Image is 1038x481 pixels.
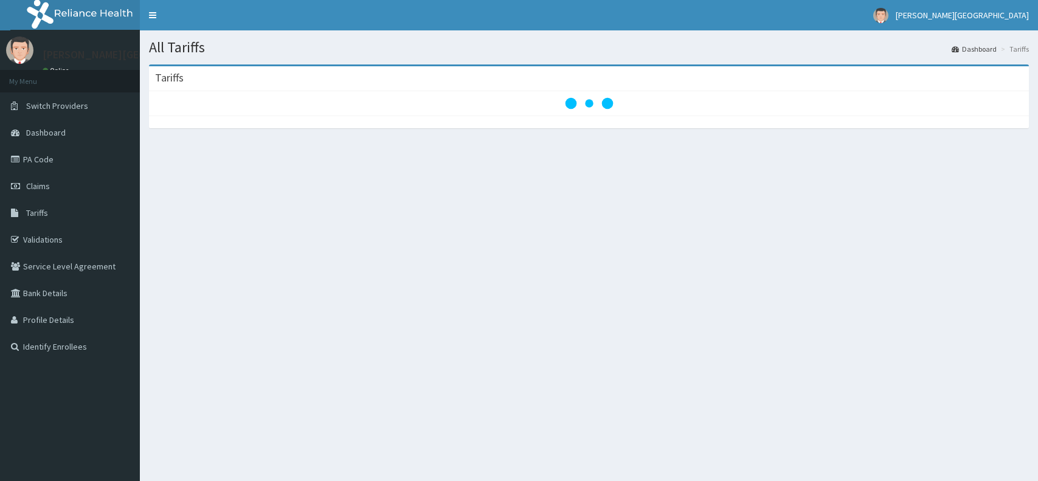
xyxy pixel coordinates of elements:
img: User Image [6,36,33,64]
p: [PERSON_NAME][GEOGRAPHIC_DATA] [43,49,223,60]
a: Online [43,66,72,75]
svg: audio-loading [565,79,614,128]
li: Tariffs [998,44,1029,54]
span: Tariffs [26,207,48,218]
h1: All Tariffs [149,40,1029,55]
span: [PERSON_NAME][GEOGRAPHIC_DATA] [896,10,1029,21]
span: Dashboard [26,127,66,138]
span: Switch Providers [26,100,88,111]
img: User Image [873,8,888,23]
h3: Tariffs [155,72,184,83]
a: Dashboard [952,44,997,54]
span: Claims [26,181,50,192]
